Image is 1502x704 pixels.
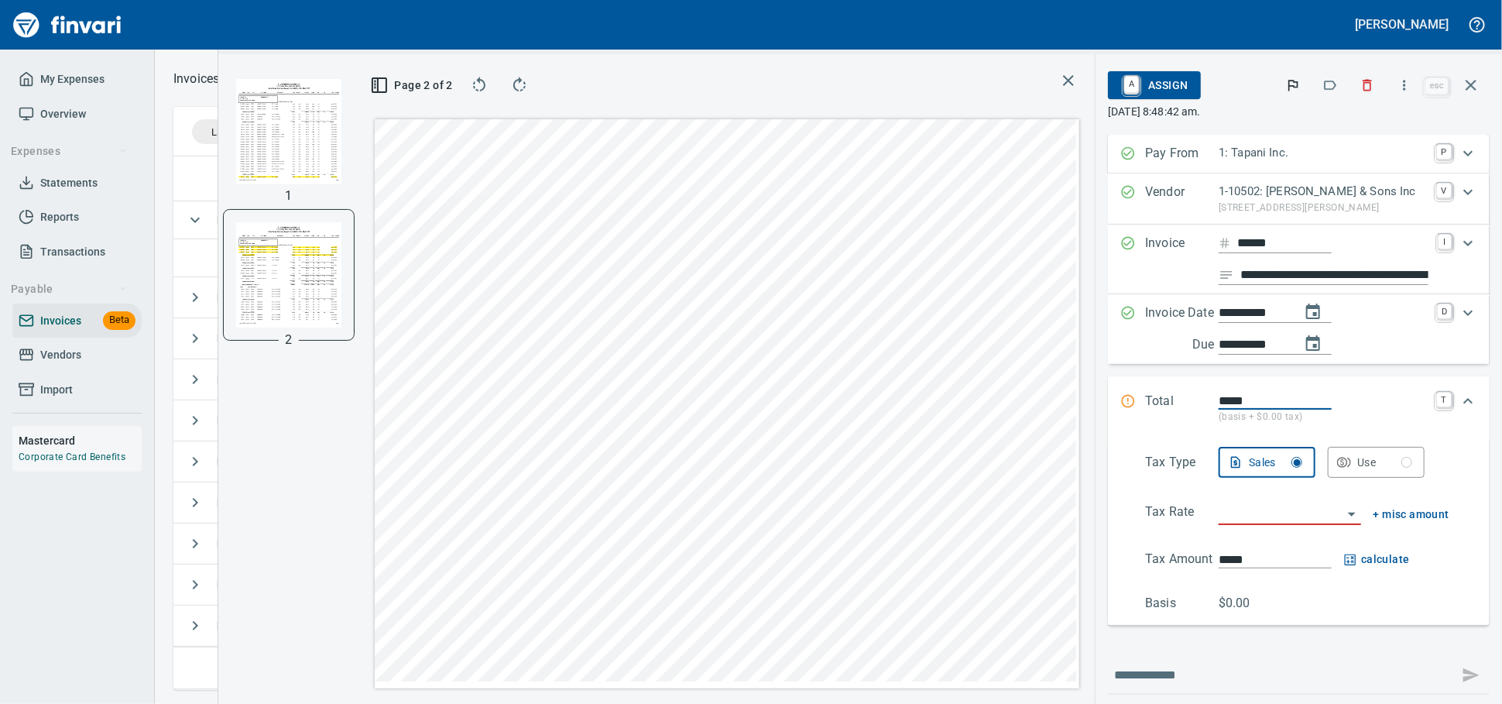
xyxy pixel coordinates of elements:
[12,235,142,270] a: Transactions
[217,332,341,345] span: [PERSON_NAME]
[5,137,134,166] button: Expenses
[1352,12,1452,36] button: [PERSON_NAME]
[40,311,81,331] span: Invoices
[40,345,81,365] span: Vendors
[217,496,273,509] span: TM
[1145,234,1219,285] p: Invoice
[12,62,142,97] a: My Expenses
[372,71,454,99] button: Page 2 of 2
[11,142,128,161] span: Expenses
[217,579,341,591] span: [PERSON_NAME]
[217,496,256,509] strong: Labels :
[1344,550,1410,569] button: calculate
[40,242,105,262] span: Transactions
[1145,183,1219,215] p: Vendor
[40,208,79,227] span: Reports
[217,455,256,468] strong: Labels :
[1108,104,1490,119] p: [DATE] 8:48:42 am.
[217,373,256,386] strong: Labels :
[12,373,142,407] a: Import
[1192,335,1266,354] p: Due
[217,373,269,386] span: TT
[40,173,98,193] span: Statements
[173,70,219,88] nav: breadcrumb
[1421,67,1490,104] span: Close invoice
[1341,503,1363,525] button: Open
[1452,657,1490,694] span: This records your message into the invoice and notifies anyone mentioned
[173,70,219,88] p: Invoices
[217,537,308,550] span: Statement
[217,455,286,468] span: SMTC
[192,119,276,144] div: Labels
[217,332,256,345] strong: Labels :
[1425,77,1449,94] a: esc
[1108,71,1200,99] button: AAssign
[1145,453,1219,478] p: Tax Type
[1436,144,1452,160] a: P
[285,187,292,205] p: 1
[1219,183,1427,201] p: 1-10502: [PERSON_NAME] & Sons Inc
[1219,410,1427,425] p: (basis + $0.00 tax)
[1145,594,1219,613] p: Basis
[1219,594,1292,613] p: $0.00
[19,432,142,449] h6: Mastercard
[19,452,125,462] a: Corporate Card Benefits
[1124,76,1139,93] a: A
[1145,304,1219,355] p: Invoice Date
[1328,447,1425,478] button: Use
[1219,447,1315,478] button: Sales
[285,331,292,349] p: 2
[211,126,241,138] span: Labels
[1145,392,1219,425] p: Total
[1108,441,1490,626] div: Expand
[1145,550,1219,569] p: Tax Amount
[217,537,256,550] strong: Labels :
[12,166,142,201] a: Statements
[217,579,256,591] strong: Labels :
[1436,392,1452,407] a: T
[1249,453,1302,472] div: Sales
[1276,68,1310,102] button: Flag
[40,380,73,400] span: Import
[1373,505,1449,524] button: + misc amount
[217,214,254,226] strong: Labels :
[217,414,331,427] span: Requested Info
[236,222,341,328] img: Page 2
[12,338,142,373] a: Vendors
[217,414,256,427] strong: Labels :
[1108,294,1490,364] div: Expand
[12,304,142,338] a: InvoicesBeta
[1219,201,1427,216] p: [STREET_ADDRESS][PERSON_NAME]
[378,76,448,95] span: Page 2 of 2
[1436,183,1452,198] a: V
[1313,68,1347,102] button: Labels
[217,291,256,304] strong: Labels :
[217,620,420,632] span: [PERSON_NAME], Requested Info
[1219,267,1234,283] svg: Invoice description
[1219,144,1427,162] p: 1: Tapani Inc.
[1145,503,1219,525] p: Tax Rate
[1108,376,1490,441] div: Expand
[5,275,134,304] button: Payable
[1120,72,1188,98] span: Assign
[1108,225,1490,294] div: Expand
[1295,294,1332,331] button: change date
[1438,234,1452,249] a: I
[11,280,128,299] span: Payable
[1219,234,1231,252] svg: Invoice number
[236,79,341,184] img: Page 1
[217,620,256,632] strong: Labels :
[217,291,282,304] span: Shop
[1357,453,1412,472] div: Use
[9,6,125,43] img: Finvari
[1356,16,1449,33] h5: [PERSON_NAME]
[12,200,142,235] a: Reports
[1108,173,1490,225] div: Expand
[103,311,135,329] span: Beta
[1145,144,1219,164] p: Pay From
[1108,135,1490,173] div: Expand
[40,105,86,124] span: Overview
